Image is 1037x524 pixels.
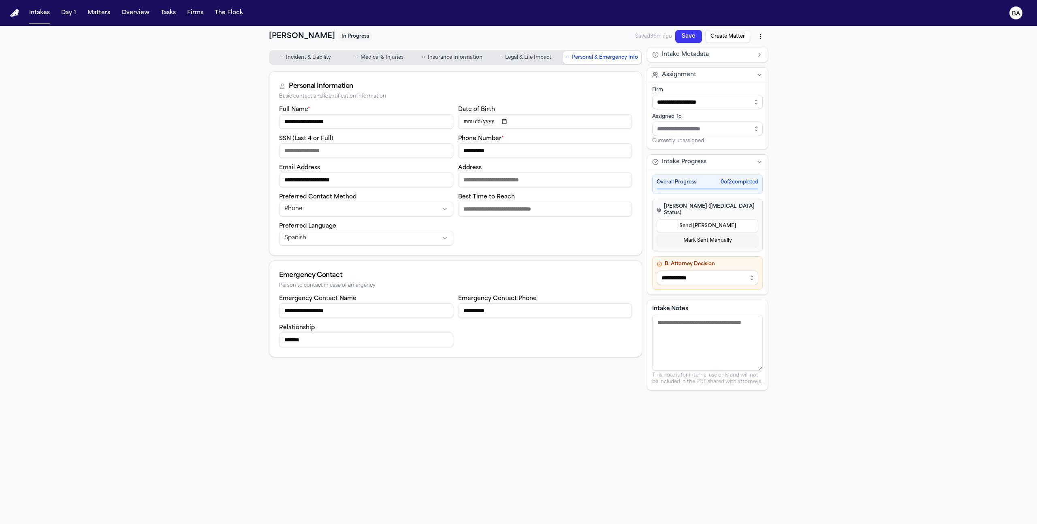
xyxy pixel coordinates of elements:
text: BA [1012,11,1020,17]
h4: [PERSON_NAME] ([MEDICAL_DATA] Status) [657,203,758,216]
button: Intakes [26,6,53,20]
button: Go to Insurance Information [416,51,488,64]
button: Overview [118,6,153,20]
span: Incident & Liability [286,54,331,61]
label: Emergency Contact Name [279,296,356,302]
label: Preferred Contact Method [279,194,356,200]
span: Medical & Injuries [361,54,403,61]
button: Go to Incident & Liability [270,51,341,64]
span: In Progress [338,32,372,41]
button: Matters [84,6,113,20]
button: Go to Medical & Injuries [343,51,415,64]
input: Date of birth [458,114,632,129]
input: Best time to reach [458,202,632,216]
span: ○ [566,53,570,62]
input: Assign to staff member [652,121,763,136]
div: Basic contact and identification information [279,94,632,100]
span: Insurance Information [428,54,482,61]
span: Overall Progress [657,179,696,185]
input: Emergency contact name [279,303,453,318]
div: Emergency Contact [279,271,632,280]
input: Full name [279,114,453,129]
label: Full Name [279,107,310,113]
span: Legal & Life Impact [505,54,551,61]
label: Relationship [279,325,315,331]
label: Best Time to Reach [458,194,515,200]
input: Emergency contact phone [458,303,632,318]
button: Intake Progress [647,155,768,169]
div: Assigned To [652,113,763,120]
span: 0 of 2 completed [721,179,758,185]
label: Emergency Contact Phone [458,296,537,302]
button: The Flock [211,6,246,20]
span: ○ [499,53,503,62]
button: Mark Sent Manually [657,234,758,247]
label: Phone Number [458,136,504,142]
button: More actions [753,29,768,44]
span: Currently unassigned [652,138,704,144]
span: Intake Progress [662,158,706,166]
button: Send [PERSON_NAME] [657,219,758,232]
p: This note is for internal use only and will not be included in the PDF shared with attorneys. [652,372,763,385]
span: Assignment [662,71,696,79]
input: Email address [279,173,453,187]
input: Emergency contact relationship [279,332,453,347]
input: Address [458,173,632,187]
span: ○ [280,53,284,62]
span: Saved 36m ago [635,33,672,40]
label: Intake Notes [652,305,763,313]
span: Intake Metadata [662,51,709,59]
button: Go to Legal & Life Impact [490,51,561,64]
button: Day 1 [58,6,79,20]
input: SSN [279,143,453,158]
button: Intake Metadata [647,47,768,62]
a: Home [10,9,19,17]
button: Tasks [158,6,179,20]
span: ○ [354,53,358,62]
label: Date of Birth [458,107,495,113]
button: Go to Personal & Emergency Info [563,51,641,64]
input: Select firm [652,95,763,109]
input: Phone number [458,143,632,158]
div: Person to contact in case of emergency [279,283,632,289]
span: ○ [422,53,425,62]
button: Save [675,30,702,43]
button: Assignment [647,68,768,82]
span: Personal & Emergency Info [572,54,638,61]
label: Preferred Language [279,223,336,229]
h4: B. Attorney Decision [657,261,758,267]
img: Finch Logo [10,9,19,17]
label: Address [458,165,482,171]
div: Firm [652,87,763,93]
div: Personal Information [289,81,353,91]
label: SSN (Last 4 or Full) [279,136,333,142]
label: Email Address [279,165,320,171]
button: Firms [184,6,207,20]
h1: [PERSON_NAME] [269,31,335,42]
textarea: Intake notes [652,315,763,371]
button: Create Matter [705,30,750,43]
